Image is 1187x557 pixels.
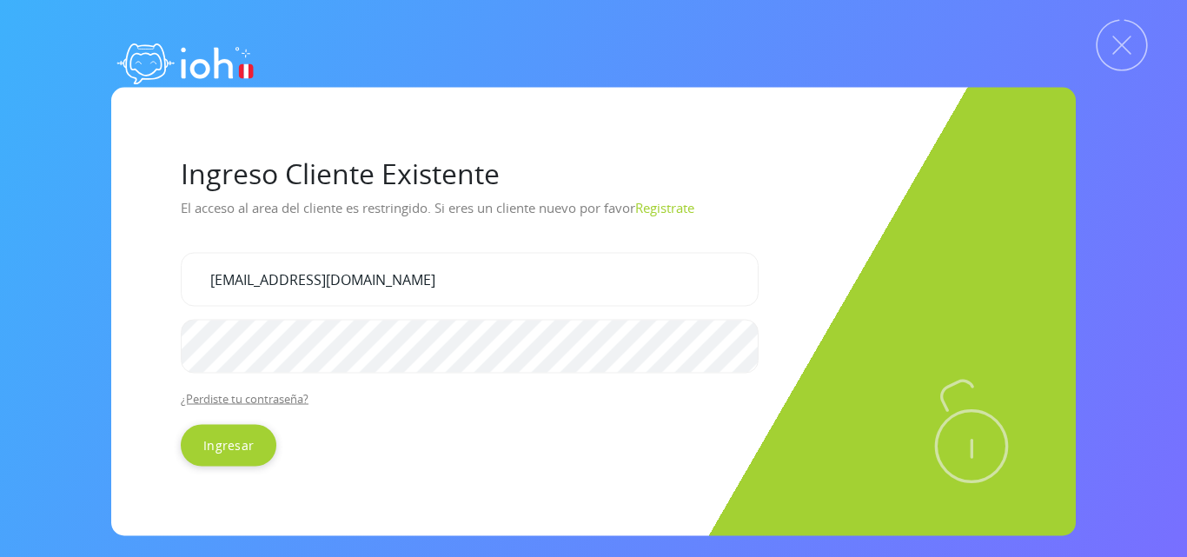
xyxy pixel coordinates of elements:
[181,156,1006,189] h1: Ingreso Cliente Existente
[181,390,308,406] a: ¿Perdiste tu contraseña?
[181,252,759,306] input: Tu correo
[635,198,694,216] a: Registrate
[181,193,1006,238] p: El acceso al area del cliente es restringido. Si eres un cliente nuevo por favor
[1096,19,1148,71] img: Cerrar
[111,26,259,96] img: logo
[181,424,276,466] input: Ingresar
